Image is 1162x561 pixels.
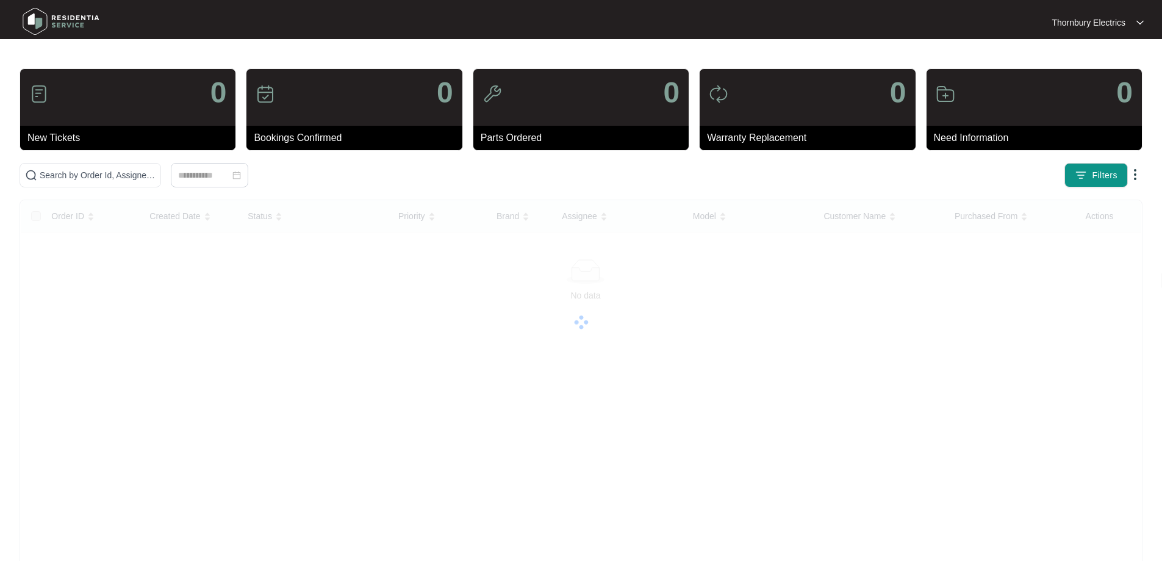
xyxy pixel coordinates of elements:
p: Need Information [934,131,1142,145]
img: icon [709,84,728,104]
img: icon [482,84,502,104]
p: Thornbury Electrics [1052,16,1125,29]
p: New Tickets [27,131,235,145]
p: Warranty Replacement [707,131,915,145]
img: dropdown arrow [1136,20,1144,26]
img: residentia service logo [18,3,104,40]
img: dropdown arrow [1128,167,1142,182]
p: Parts Ordered [481,131,689,145]
p: 0 [437,78,453,107]
img: icon [29,84,49,104]
p: 0 [663,78,680,107]
img: search-icon [25,169,37,181]
input: Search by Order Id, Assignee Name, Customer Name, Brand and Model [40,168,156,182]
img: icon [256,84,275,104]
img: filter icon [1075,169,1087,181]
p: 0 [210,78,227,107]
button: filter iconFilters [1064,163,1128,187]
p: 0 [1116,78,1133,107]
span: Filters [1092,169,1117,182]
p: Bookings Confirmed [254,131,462,145]
p: 0 [890,78,906,107]
img: icon [936,84,955,104]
